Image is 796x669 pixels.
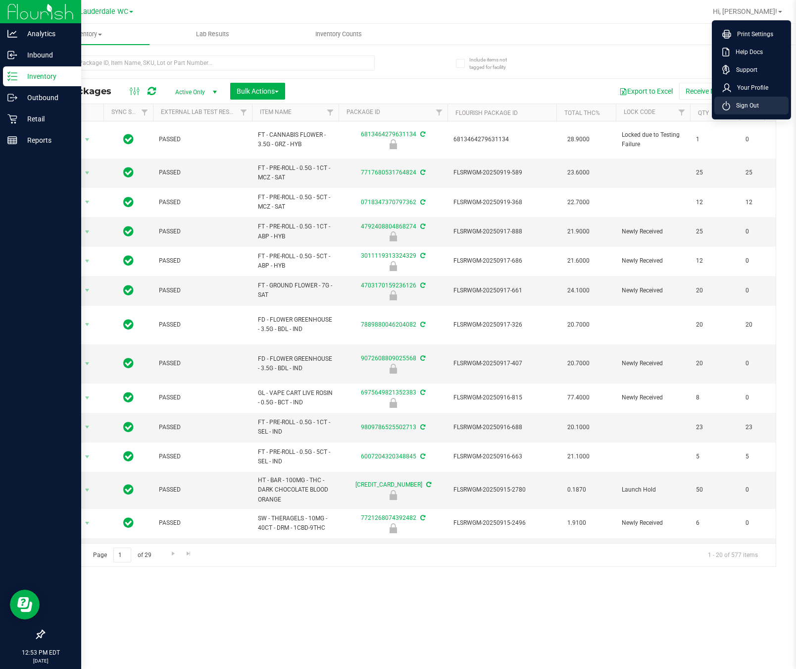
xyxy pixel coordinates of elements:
span: Help Docs [730,47,763,57]
span: Support [730,65,757,75]
span: FT - PRE-ROLL - 0.5G - 5CT - MCZ - SAT [258,193,333,212]
div: Newly Received [337,523,449,533]
span: FD - FLOWER GREENHOUSE - 3.5G - BDL - IND [258,354,333,373]
span: Print Settings [731,29,773,39]
span: Page of 29 [85,548,159,563]
a: Filter [431,104,448,121]
a: 7717680531764824 [361,169,416,176]
iframe: Resource center [10,590,40,619]
button: Bulk Actions [230,83,285,100]
span: In Sync [123,516,134,530]
span: In Sync [123,283,134,297]
span: Sync from Compliance System [419,199,425,206]
span: In Sync [123,132,134,146]
span: PASSED [159,452,246,461]
span: PASSED [159,423,246,432]
a: Help Docs [722,47,785,57]
span: 0 [746,135,783,144]
span: Sync from Compliance System [419,223,425,230]
span: FLSRWGM-20250917-661 [453,286,550,295]
inline-svg: Analytics [7,29,17,39]
span: Ft. Lauderdale WC [69,7,128,16]
a: External Lab Test Result [161,109,239,115]
span: Newly Received [622,286,684,295]
span: FT - PRE-ROLL - 0.5G - 5CT - ABP - HYB [258,252,333,271]
span: FLSRWGM-20250919-589 [453,168,550,177]
span: 21.9000 [562,224,595,239]
a: Item Name [260,109,292,115]
span: In Sync [123,254,134,268]
span: FLSRWGM-20250916-688 [453,423,550,432]
span: Launch Hold [622,485,684,495]
li: Sign Out [714,97,789,114]
p: 12:53 PM EDT [4,648,77,657]
a: 6975649821352383 [361,389,416,396]
a: Filter [322,104,339,121]
span: 0 [746,227,783,236]
span: 22.7000 [562,195,595,210]
span: select [81,254,94,268]
a: Filter [236,104,252,121]
p: [DATE] [4,657,77,665]
span: Your Profile [731,83,768,93]
span: 25 [746,168,783,177]
span: FT - PRE-ROLL - 0.5G - 5CT - SEL - IND [258,447,333,466]
span: 28.9000 [562,132,595,147]
span: FT - PRE-ROLL - 0.5G - 1CT - SEL - IND [258,418,333,437]
a: Support [722,65,785,75]
span: PASSED [159,485,246,495]
span: FLSRWGM-20250917-326 [453,320,550,330]
p: Reports [17,134,77,146]
span: Bulk Actions [237,87,279,95]
span: 20.7000 [562,318,595,332]
div: Newly Received [337,231,449,241]
span: select [81,516,94,530]
span: FD - FLOWER GREENHOUSE - 3.5G - BDL - IND [258,315,333,334]
span: FT - PRE-ROLL - 0.5G - 1CT - MCZ - SAT [258,164,333,182]
div: Locked due to Testing Failure [337,139,449,149]
span: In Sync [123,195,134,209]
a: 9809786525502713 [361,424,416,431]
span: PASSED [159,518,246,528]
span: 0 [746,286,783,295]
span: Sync from Compliance System [419,252,425,259]
a: Go to the next page [166,548,180,561]
span: Inventory [24,30,149,39]
span: 12 [746,198,783,207]
span: 1.9100 [562,516,591,530]
span: FLSRWGM-20250915-2780 [453,485,550,495]
span: Inventory Counts [302,30,375,39]
span: PASSED [159,359,246,368]
span: PASSED [159,227,246,236]
a: 6813464279631134 [361,131,416,138]
span: 0 [746,256,783,266]
span: select [81,420,94,434]
span: 20 [696,286,734,295]
span: 23 [746,423,783,432]
span: SW - THERAGELS - 10MG - 40CT - DRM - 1CBD-9THC [258,514,333,533]
span: PASSED [159,256,246,266]
span: 77.4000 [562,390,595,405]
span: 0 [746,485,783,495]
span: In Sync [123,224,134,238]
inline-svg: Retail [7,114,17,124]
span: Locked due to Testing Failure [622,130,684,149]
a: Lock Code [624,109,655,115]
a: 6007204320348845 [361,453,416,460]
div: Newly Received [337,398,449,408]
span: GL - VAPE CART LIVE ROSIN - 0.5G - BCT - IND [258,389,333,407]
button: Receive Non-Cannabis [679,83,761,100]
span: In Sync [123,449,134,463]
span: 0.1870 [562,483,591,497]
span: 1 - 20 of 577 items [700,548,766,562]
span: FLSRWGM-20250916-815 [453,393,550,402]
span: FLSRWGM-20250915-2496 [453,518,550,528]
span: 20.7000 [562,356,595,371]
span: select [81,225,94,239]
button: Export to Excel [613,83,679,100]
span: In Sync [123,420,134,434]
span: 23 [696,423,734,432]
span: 5 [696,452,734,461]
a: Filter [674,104,690,121]
span: Sync from Compliance System [419,424,425,431]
